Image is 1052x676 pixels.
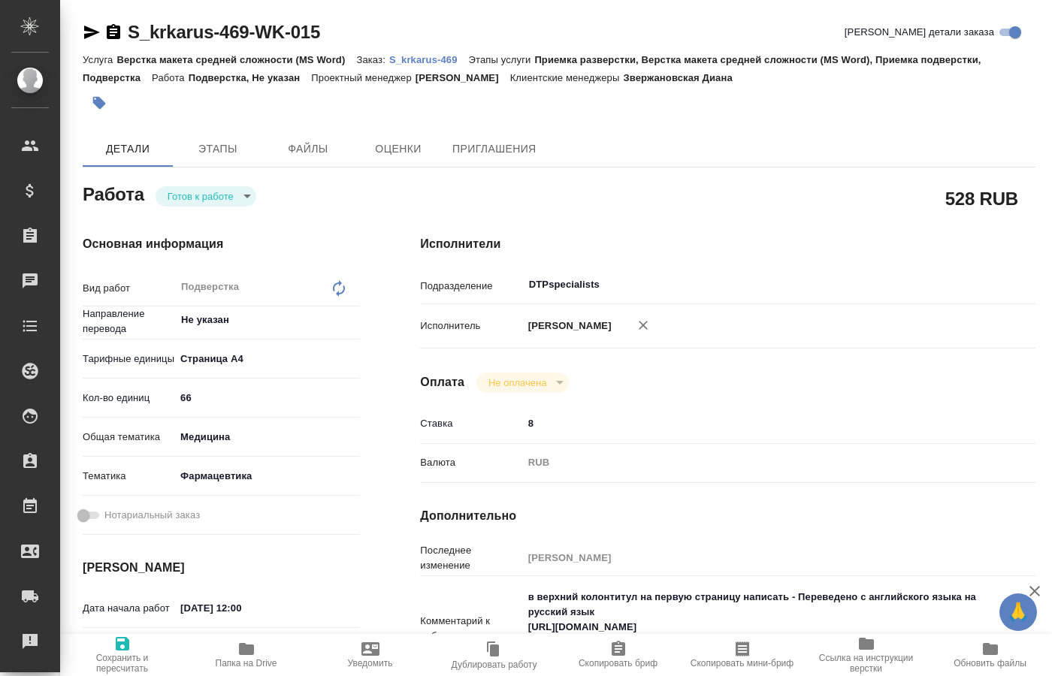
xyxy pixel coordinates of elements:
[83,601,175,616] p: Дата начала работ
[954,658,1026,668] span: Обновить файлы
[627,309,660,342] button: Удалить исполнителя
[420,507,1035,525] h4: Дополнительно
[311,72,415,83] p: Проектный менеджер
[83,180,144,207] h2: Работа
[104,508,200,523] span: Нотариальный заказ
[163,190,238,203] button: Готов к работе
[104,23,122,41] button: Скопировать ссылку
[189,72,312,83] p: Подверстка, Не указан
[420,373,464,391] h4: Оплата
[452,140,537,158] span: Приглашения
[128,22,320,42] a: S_krkarus-469-WK-015
[83,391,175,406] p: Кол-во единиц
[175,424,360,450] div: Медицина
[523,547,984,569] input: Пустое поле
[69,653,175,674] span: Сохранить и пересчитать
[452,659,537,670] span: Дублировать работу
[389,54,469,65] p: S_krkarus-469
[92,140,164,158] span: Детали
[83,469,175,484] p: Тематика
[83,352,175,367] p: Тарифные единицы
[352,318,355,321] button: Open
[510,72,624,83] p: Клиентские менеджеры
[420,614,522,644] p: Комментарий к работе
[83,86,116,119] button: Добавить тэг
[845,25,994,40] span: [PERSON_NAME] детали заказа
[420,455,522,470] p: Валюта
[420,543,522,573] p: Последнее изменение
[182,140,254,158] span: Этапы
[362,140,434,158] span: Оценки
[999,593,1037,631] button: 🙏
[928,634,1052,676] button: Обновить файлы
[308,634,432,676] button: Уведомить
[579,658,657,668] span: Скопировать бриф
[804,634,928,676] button: Ссылка на инструкции верстки
[389,53,469,65] a: S_krkarus-469
[420,279,522,294] p: Подразделение
[1005,596,1031,628] span: 🙏
[83,235,360,253] h4: Основная информация
[175,463,360,489] div: Фармацевтика
[348,658,393,668] span: Уведомить
[83,281,175,296] p: Вид работ
[184,634,308,676] button: Папка на Drive
[272,140,344,158] span: Файлы
[523,318,612,333] p: [PERSON_NAME]
[356,54,388,65] p: Заказ:
[523,584,984,670] textarea: в верхний колонтитул на первую страницу написать - Переведено с английского языка на русский язык...
[83,54,116,65] p: Услуга
[556,634,680,676] button: Скопировать бриф
[416,72,510,83] p: [PERSON_NAME]
[156,186,256,207] div: Готов к работе
[420,318,522,333] p: Исполнитель
[476,373,569,393] div: Готов к работе
[175,597,307,619] input: ✎ Введи что-нибудь
[432,634,556,676] button: Дублировать работу
[175,346,360,372] div: Страница А4
[523,450,984,475] div: RUB
[175,387,360,409] input: ✎ Введи что-нибудь
[945,186,1018,211] h2: 528 RUB
[420,235,1035,253] h4: Исполнители
[216,658,277,668] span: Папка на Drive
[623,72,743,83] p: Звержановская Диана
[469,54,535,65] p: Этапы услуги
[680,634,804,676] button: Скопировать мини-бриф
[60,634,184,676] button: Сохранить и пересчитать
[83,306,175,336] p: Направление перевода
[484,376,551,389] button: Не оплачена
[83,559,360,577] h4: [PERSON_NAME]
[116,54,356,65] p: Верстка макета средней сложности (MS Word)
[83,430,175,445] p: Общая тематика
[152,72,189,83] p: Работа
[691,658,794,668] span: Скопировать мини-бриф
[420,416,522,431] p: Ставка
[83,23,101,41] button: Скопировать ссылку для ЯМессенджера
[523,412,984,434] input: ✎ Введи что-нибудь
[813,653,919,674] span: Ссылка на инструкции верстки
[976,283,979,286] button: Open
